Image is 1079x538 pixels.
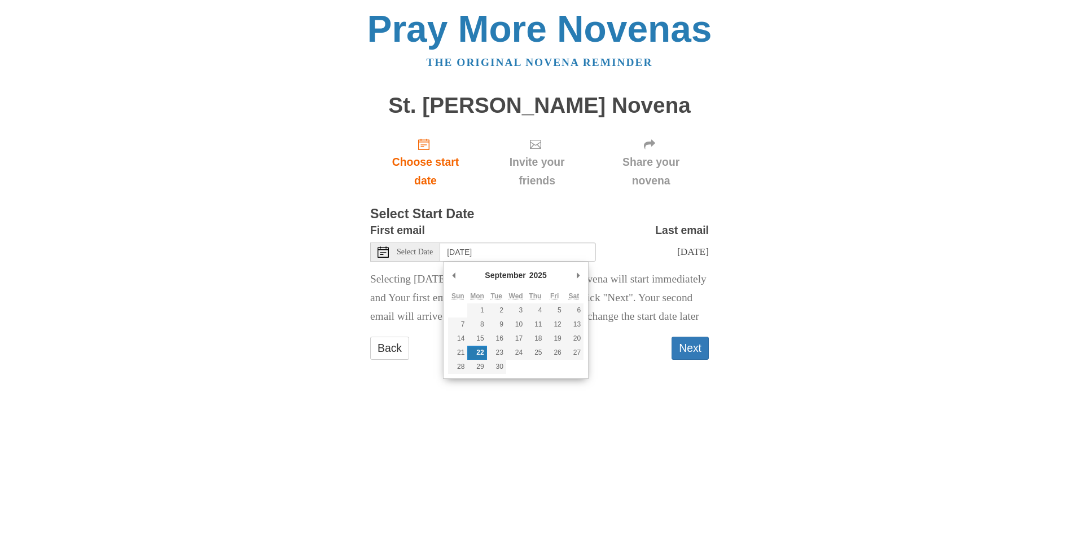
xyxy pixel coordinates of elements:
button: 19 [545,332,564,346]
a: Back [370,337,409,360]
a: Pray More Novenas [367,8,712,50]
p: Selecting [DATE] as the start date means Your novena will start immediately and Your first email ... [370,270,709,326]
div: Click "Next" to confirm your start date first. [593,129,709,196]
button: 30 [487,360,506,374]
h1: St. [PERSON_NAME] Novena [370,94,709,118]
button: 28 [448,360,467,374]
button: 8 [467,317,486,332]
abbr: Saturday [569,292,580,300]
button: 1 [467,303,486,317]
span: Share your novena [604,153,698,190]
a: The original novena reminder [427,56,653,68]
div: September [483,267,527,284]
button: 3 [506,303,525,317]
button: 5 [545,303,564,317]
button: Next [672,337,709,360]
div: 2025 [528,267,549,284]
label: First email [370,221,425,240]
span: Select Date [397,248,433,256]
abbr: Monday [470,292,484,300]
abbr: Wednesday [509,292,523,300]
button: 15 [467,332,486,346]
button: 23 [487,346,506,360]
button: 10 [506,317,525,332]
button: 26 [545,346,564,360]
abbr: Friday [550,292,559,300]
span: [DATE] [677,246,709,257]
abbr: Thursday [529,292,541,300]
div: Click "Next" to confirm your start date first. [481,129,593,196]
button: 11 [525,317,545,332]
button: 14 [448,332,467,346]
button: 16 [487,332,506,346]
button: 12 [545,317,564,332]
button: 27 [564,346,584,360]
button: 25 [525,346,545,360]
h3: Select Start Date [370,207,709,222]
span: Invite your friends [492,153,582,190]
button: 20 [564,332,584,346]
button: 24 [506,346,525,360]
button: 17 [506,332,525,346]
button: Next Month [572,267,584,284]
button: 21 [448,346,467,360]
button: Previous Month [448,267,459,284]
input: Use the arrow keys to pick a date [440,242,596,262]
abbr: Tuesday [491,292,502,300]
button: 13 [564,317,584,332]
abbr: Sunday [451,292,464,300]
a: Choose start date [370,129,481,196]
button: 18 [525,332,545,346]
button: 4 [525,303,545,317]
button: 29 [467,360,486,374]
label: Last email [655,221,709,240]
button: 7 [448,317,467,332]
button: 22 [467,346,486,360]
button: 9 [487,317,506,332]
button: 6 [564,303,584,317]
button: 2 [487,303,506,317]
span: Choose start date [381,153,470,190]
